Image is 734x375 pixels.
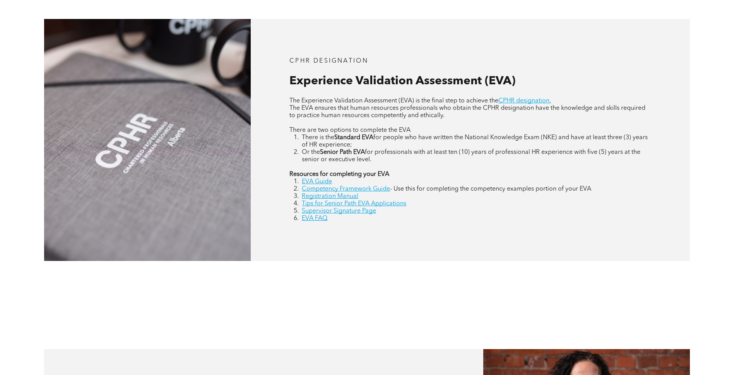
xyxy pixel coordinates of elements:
[289,98,498,104] span: The Experience Validation Assessment (EVA) is the final step to achieve the
[289,105,645,119] span: The EVA ensures that human resources professionals who obtain the CPHR designation have the knowl...
[302,135,334,141] span: There is the
[302,179,332,185] a: EVA Guide
[390,186,591,192] span: - Use this for completing the competency examples portion of your EVA
[289,171,389,177] strong: Resources for completing your EVA
[334,135,373,141] strong: Standard EVA
[302,149,320,155] span: Or the
[302,186,390,192] a: Competency Framework Guide
[289,127,411,133] span: There are two options to complete the EVA
[302,135,648,148] span: for people who have written the National Knowledge Exam (NKE) and have at least three (3) years o...
[302,201,406,207] a: Tips for Senior Path EVA Applications
[498,98,551,104] a: CPHR designation.
[302,208,376,214] a: Supervisor Signature Page
[302,215,327,222] a: EVA FAQ
[320,149,365,155] strong: Senior Path EVA
[289,75,515,87] span: Experience Validation Assessment (EVA)
[302,193,358,199] a: Registration Manual
[302,149,640,163] span: for professionals with at least ten (10) years of professional HR experience with five (5) years ...
[289,58,368,64] span: CPHR DESIGNATION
